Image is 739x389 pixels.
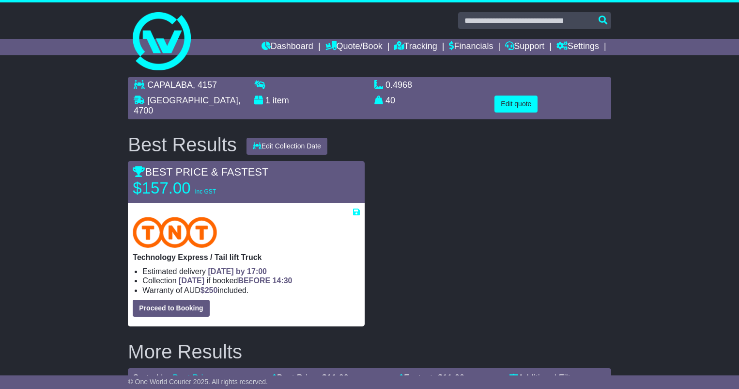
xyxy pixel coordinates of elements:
a: Settings [556,39,599,55]
span: - $ [317,373,349,383]
span: Sorted by [133,373,170,383]
span: , 4157 [193,80,217,90]
span: item [273,96,289,105]
span: , 4700 [134,96,240,116]
span: 40 [385,96,395,105]
a: Financials [449,39,493,55]
span: [DATE] [179,276,204,285]
span: 11.00 [443,373,464,383]
button: Proceed to Booking [133,300,209,317]
span: inc GST [195,188,216,195]
button: Edit quote [494,96,538,113]
div: Best Results [123,134,242,155]
span: BEFORE [238,276,270,285]
p: Technology Express / Tail lift Truck [133,253,360,262]
li: Warranty of AUD included. [142,286,360,295]
img: TNT Domestic: Technology Express / Tail lift Truck [133,217,217,248]
a: Support [505,39,544,55]
a: Dashboard [262,39,313,55]
span: 1 [265,96,270,105]
a: Fastest- $11.00 [399,373,464,383]
span: © One World Courier 2025. All rights reserved. [128,378,268,386]
p: $157.00 [133,178,254,198]
span: 250 [205,286,218,294]
button: Edit Collection Date [246,138,327,155]
span: [GEOGRAPHIC_DATA] [147,96,238,105]
span: 11.00 [327,373,349,383]
span: 14:30 [273,276,293,285]
a: Best Price- $11.00 [272,373,349,383]
li: Estimated delivery [142,267,360,276]
span: - $ [432,373,464,383]
a: Best Price [172,373,212,383]
span: if booked [179,276,292,285]
span: CAPALABA [147,80,193,90]
span: $ [200,286,218,294]
a: Quote/Book [325,39,383,55]
a: Tracking [394,39,437,55]
li: Collection [142,276,360,285]
span: [DATE] by 17:00 [208,267,267,276]
span: BEST PRICE & FASTEST [133,166,268,178]
span: 0.4968 [385,80,412,90]
h2: More Results [128,341,611,362]
a: Additional Filters [509,373,583,383]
